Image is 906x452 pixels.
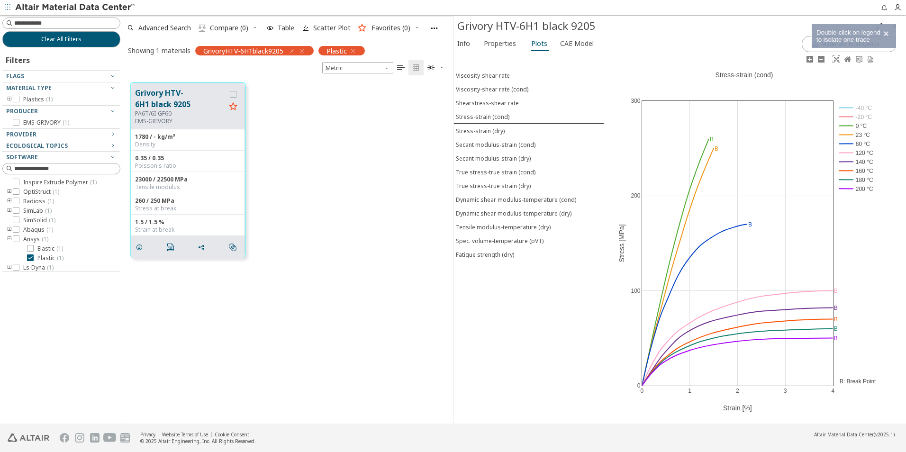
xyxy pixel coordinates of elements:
i:  [229,244,236,251]
span: GrivoryHTV-6H1black9205 [203,46,283,55]
div: Stress-strain (cond) [456,113,509,121]
button: Secant modulus-strain (dry) [453,152,604,165]
div: Filters [2,47,35,70]
div: Secant modulus-strain (dry) [456,154,531,163]
div: PA6T/6I-GF60 [135,110,226,118]
span: Advanced Search [138,25,191,31]
span: CAE Model [560,36,594,51]
span: Material Type [6,84,52,92]
div: Poisson's ratio [135,162,241,170]
div: Density [135,141,241,148]
button: Theme [424,60,448,75]
button: Producer [2,106,120,117]
span: SimLab [23,207,52,215]
div: Fatigue strength (dry) [456,251,514,259]
i: toogle group [6,226,13,234]
button: Spec. volume-temperature (pVT) [453,234,604,248]
span: Clear All Filters [41,36,82,43]
div: 1.5 / 1.5 % [135,218,241,226]
div: Unit System [322,62,393,73]
span: Radioss [23,198,54,205]
span: Ecological Topics [6,142,68,150]
i: toogle group [6,235,13,243]
span: ( 1 ) [42,235,48,243]
div: True stress-true strain (dry) [456,182,531,190]
p: EMS-GRIVORY [135,118,226,125]
button: Close [887,18,902,34]
div: Shearstress-shear rate [456,99,519,107]
i: toogle group [6,96,13,103]
span: ( 1 ) [90,178,97,186]
div: (v2025.1) [814,431,895,438]
button: Table View [393,60,408,75]
div: Viscosity-shear rate (cond) [456,85,528,93]
button: Tile View [408,60,424,75]
button: True stress-true strain (cond) [453,165,604,179]
i:  [412,64,420,72]
button: Shearstress-shear rate [453,96,604,110]
span: Scatter Plot [313,25,351,31]
div: 0.35 / 0.35 [135,154,241,162]
button: Grivory HTV-6H1 black 9205 [135,87,226,110]
span: Metric [322,62,393,73]
button: True stress-true strain (dry) [453,179,604,193]
i: toogle group [6,264,13,271]
span: Software [6,153,38,161]
button: × [881,29,891,38]
div: Spec. volume-temperature (pVT) [456,237,544,245]
span: ( 1 ) [47,197,54,205]
button: Ecological Topics [2,140,120,152]
button: Fatigue strength (dry) [453,248,604,262]
button: Flags [2,71,120,82]
i:  [199,24,206,32]
div: Tensile modulus-temperature (dry) [456,223,551,231]
span: Info [457,36,470,51]
span: Double-click on legend to isolate one trace [816,29,880,43]
button: Details [131,238,151,257]
button: Dynamic shear modulus-temperature (cond) [453,193,604,207]
i:  [397,64,405,72]
span: Favorites (0) [371,25,410,31]
span: ( 1 ) [47,263,54,271]
span: Elastic [37,245,63,253]
span: Plots [531,36,547,51]
div: © 2025 Altair Engineering, Inc. All Rights Reserved. [140,438,256,444]
img: Altair Engineering [8,434,49,442]
div: grid [123,75,453,424]
button: Viscosity-shear rate (cond) [453,82,604,96]
button: Viscosity-shear rate [453,69,604,82]
button: Similar search [225,238,245,257]
span: Ansys [23,235,48,243]
div: Grivory HTV-6H1 black 9205 [457,18,872,34]
i: toogle group [6,198,13,205]
div: Strain at break [135,226,241,234]
span: Compare (0) [210,25,248,31]
span: ( 1 ) [49,216,55,224]
a: Website Terms of Use [162,431,208,438]
span: Plastics [23,96,53,103]
span: Inspire Extrude Polymer [23,179,97,186]
span: Plastic [326,46,347,55]
div: 260 / 250 MPa [135,197,241,205]
button: Software [2,152,120,163]
span: Provider [6,130,36,138]
button: Share [193,238,213,257]
span: ( 1 ) [57,254,63,262]
span: Flags [6,72,24,80]
span: ( 1 ) [45,207,52,215]
span: ( 1 ) [56,244,63,253]
a: Privacy [140,431,155,438]
div: 23000 / 22500 MPa [135,176,241,183]
i:  [427,64,435,72]
span: OptiStruct [23,188,59,196]
span: SimSolid [23,217,55,224]
span: Producer [6,107,38,115]
button: PDF Download [163,238,182,257]
button: Clear All Filters [2,31,120,47]
span: Properties [484,36,516,51]
div: Dynamic shear modulus-temperature (dry) [456,209,571,217]
button: Stress-strain (dry) [453,124,604,138]
div: Dynamic shear modulus-temperature (cond) [456,196,576,204]
span: Ls-Dyna [23,264,54,271]
span: ( 1 ) [63,118,69,127]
